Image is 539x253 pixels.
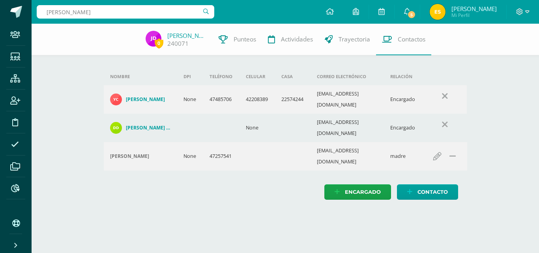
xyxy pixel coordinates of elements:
img: 0abf21bd2d0a573e157d53e234304166.png [430,4,445,20]
th: Correo electrónico [311,68,384,85]
td: [EMAIL_ADDRESS][DOMAIN_NAME] [311,142,384,171]
th: Casa [275,68,311,85]
span: 5 [407,10,416,19]
h4: [PERSON_NAME] De La [PERSON_NAME] [126,125,171,131]
a: Punteos [213,24,262,55]
div: Yesenia Canté [110,153,171,159]
th: Nombre [104,68,177,85]
a: Contacto [397,184,458,200]
td: [EMAIL_ADDRESS][DOMAIN_NAME] [311,114,384,142]
th: Celular [240,68,275,85]
td: Encargado [384,85,422,114]
th: DPI [177,68,203,85]
a: 240071 [167,39,189,48]
h4: [PERSON_NAME] [126,96,165,103]
img: a6c683d80385de4fc80c964320a3231b.png [146,31,161,47]
span: Punteos [234,35,256,43]
td: Encargado [384,114,422,142]
input: Busca un usuario... [37,5,214,19]
th: Relación [384,68,422,85]
span: 0 [155,38,163,48]
td: 47257541 [203,142,240,171]
span: Contactos [398,35,425,43]
td: None [177,142,203,171]
td: 42208389 [240,85,275,114]
a: [PERSON_NAME] de [167,32,207,39]
span: Mi Perfil [451,12,497,19]
a: [PERSON_NAME] De La [PERSON_NAME] [110,122,171,134]
td: None [240,114,275,142]
span: Trayectoria [339,35,370,43]
span: Encargado [345,185,381,199]
img: cda1f75813fb342fbf20979a1b91cdc3.png [110,94,122,105]
a: [PERSON_NAME] [110,94,171,105]
a: Contactos [376,24,431,55]
h4: [PERSON_NAME] [110,153,149,159]
td: 47485706 [203,85,240,114]
span: Contacto [417,185,448,199]
a: Actividades [262,24,319,55]
a: Trayectoria [319,24,376,55]
img: 34241dea72f776e9e36a38d5f2a3e3b8.png [110,122,122,134]
td: madre [384,142,422,171]
span: Actividades [281,35,313,43]
td: None [177,85,203,114]
td: 22574244 [275,85,311,114]
th: Teléfono [203,68,240,85]
td: [EMAIL_ADDRESS][DOMAIN_NAME] [311,85,384,114]
a: Encargado [324,184,391,200]
span: [PERSON_NAME] [451,5,497,13]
